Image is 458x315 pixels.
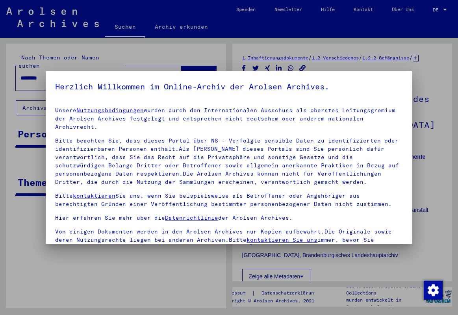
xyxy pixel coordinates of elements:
p: Bitte beachten Sie, dass dieses Portal über NS - Verfolgte sensible Daten zu identifizierten oder... [55,137,402,186]
p: Bitte Sie uns, wenn Sie beispielsweise als Betroffener oder Angehöriger aus berechtigten Gründen ... [55,192,402,208]
a: kontaktieren [73,192,115,199]
p: Von einigen Dokumenten werden in den Arolsen Archives nur Kopien aufbewahrt.Die Originale sowie d... [55,228,402,252]
img: Zustimmung ändern [424,281,443,300]
p: Unsere wurden durch den Internationalen Ausschuss als oberstes Leitungsgremium der Arolsen Archiv... [55,106,402,131]
p: Hier erfahren Sie mehr über die der Arolsen Archives. [55,214,402,222]
a: kontaktieren Sie uns [247,236,317,243]
a: Datenrichtlinie [165,214,218,221]
a: Nutzungsbedingungen [76,107,144,114]
h5: Herzlich Willkommen im Online-Archiv der Arolsen Archives. [55,80,402,93]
